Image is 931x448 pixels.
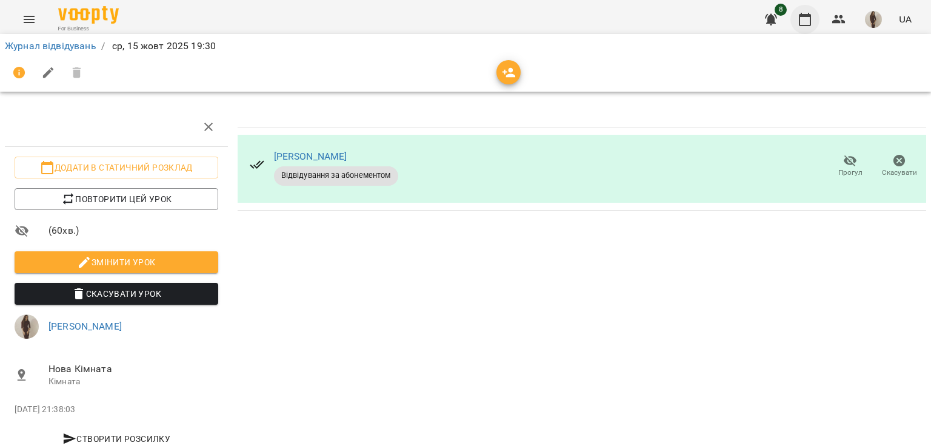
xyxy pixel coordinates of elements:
img: e25e2697d44d579f279ebddc5724e23e.jpeg [15,314,39,339]
img: e25e2697d44d579f279ebddc5724e23e.jpeg [865,11,882,28]
span: Змінити урок [24,255,209,270]
nav: breadcrumb [5,39,926,53]
span: Скасувати Урок [24,287,209,301]
button: Прогул [826,149,875,183]
p: Кімната [48,376,218,388]
span: ( 60 хв. ) [48,223,218,238]
span: UA [899,13,912,25]
a: Журнал відвідувань [5,40,96,52]
span: Скасувати [882,168,917,178]
p: [DATE] 21:38:03 [15,404,218,416]
button: Додати в статичний розклад [15,157,218,178]
button: Menu [15,5,44,34]
button: Скасувати [875,149,924,183]
li: / [101,39,105,53]
span: Створити розсилку [19,432,213,446]
span: Нова Кімната [48,362,218,376]
span: Прогул [838,168,863,178]
button: Повторити цей урок [15,188,218,210]
span: 8 [775,4,787,16]
button: Скасувати Урок [15,283,218,305]
button: Змінити урок [15,251,218,273]
button: UA [894,8,916,30]
span: Повторити цей урок [24,192,209,206]
a: [PERSON_NAME] [48,321,122,332]
a: [PERSON_NAME] [274,151,347,162]
span: For Business [58,25,119,33]
img: Voopty Logo [58,6,119,24]
span: Додати в статичний розклад [24,160,209,175]
p: ср, 15 жовт 2025 19:30 [110,39,216,53]
span: Відвідування за абонементом [274,170,398,181]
